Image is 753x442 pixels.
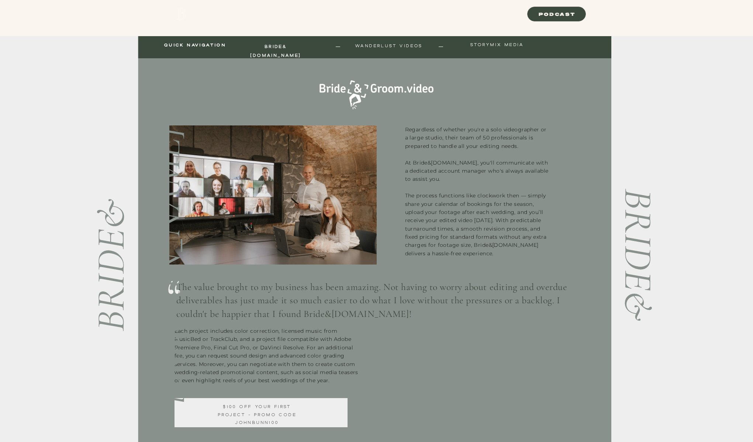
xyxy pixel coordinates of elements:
a: quick navigation [163,42,227,51]
a: Podcast [338,10,367,17]
a: $100 off your first project - promo code JOHNBUNN100 [216,403,298,427]
a: Podcast [532,10,582,17]
h3: The value brought to my business has been amazing. Not having to worry about editing and overdue ... [176,280,584,323]
p: Regardless of whether you're a solo videographer or a large studio, their team of 50 professional... [405,125,550,352]
h1: bride&[DOMAIN_NAME] [618,114,666,395]
a: — [438,42,445,51]
a: HOME [309,10,324,17]
a: ABOUT [426,10,445,17]
a: bride&[DOMAIN_NAME] [242,42,310,51]
a: Wanderlust Videos [351,43,427,52]
a: storymix media [467,42,528,51]
a: — [335,42,342,51]
a: resources [374,10,409,17]
h1: BRIDE&[DOMAIN_NAME] [83,121,131,409]
p: Each project includes color correction, licensed music from MusicBed or TrackClub, and a project ... [175,327,360,395]
b: bride&[DOMAIN_NAME] [250,44,301,58]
